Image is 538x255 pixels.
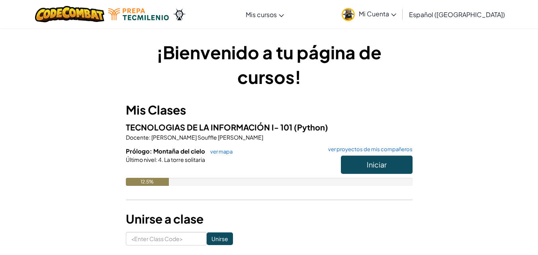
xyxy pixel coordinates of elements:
[405,4,509,25] a: Español ([GEOGRAPHIC_DATA])
[151,134,263,141] span: [PERSON_NAME] Souffle [PERSON_NAME]
[126,147,206,155] span: Prólogo: Montaña del cielo
[341,156,413,174] button: Iniciar
[126,210,413,228] h3: Unirse a clase
[206,148,233,155] a: ver mapa
[324,147,413,152] a: ver proyectos de mis compañeros
[242,4,288,25] a: Mis cursos
[359,10,396,18] span: Mi Cuenta
[342,8,355,21] img: avatar
[126,101,413,119] h3: Mis Clases
[173,8,186,20] img: Ozaria
[156,156,157,163] span: :
[126,156,156,163] span: Último nivel
[157,156,163,163] span: 4.
[126,122,294,132] span: TECNOLOGIAS DE LA INFORMACIÓN I- 101
[126,178,169,186] div: 12.5%
[367,160,387,169] span: Iniciar
[126,232,207,245] input: <Enter Class Code>
[294,122,328,132] span: (Python)
[35,6,105,22] img: CodeCombat logo
[338,2,400,27] a: Mi Cuenta
[163,156,205,163] span: La torre solitaria
[126,40,413,89] h1: ¡Bienvenido a tu página de cursos!
[246,10,277,19] span: Mis cursos
[126,134,149,141] span: Docente
[409,10,505,19] span: Español ([GEOGRAPHIC_DATA])
[207,232,233,245] input: Unirse
[108,8,169,20] img: Tecmilenio logo
[149,134,151,141] span: :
